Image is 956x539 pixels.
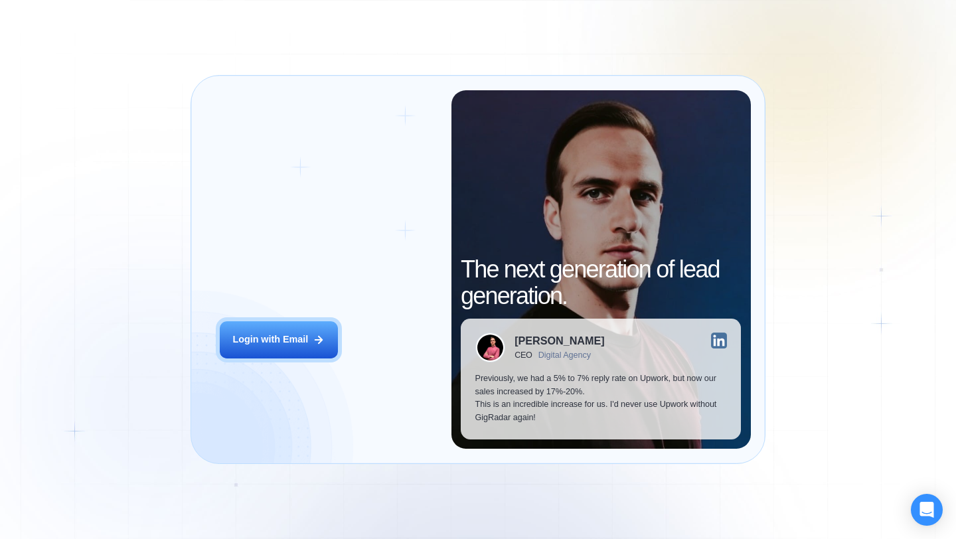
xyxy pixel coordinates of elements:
div: Digital Agency [538,350,591,360]
button: Login with Email [220,321,338,358]
div: [PERSON_NAME] [515,335,604,346]
div: Open Intercom Messenger [911,494,943,526]
p: Previously, we had a 5% to 7% reply rate on Upwork, but now our sales increased by 17%-20%. This ... [475,372,727,425]
div: CEO [515,350,532,360]
h2: The next generation of lead generation. [461,256,741,309]
div: Login with Email [232,333,308,346]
